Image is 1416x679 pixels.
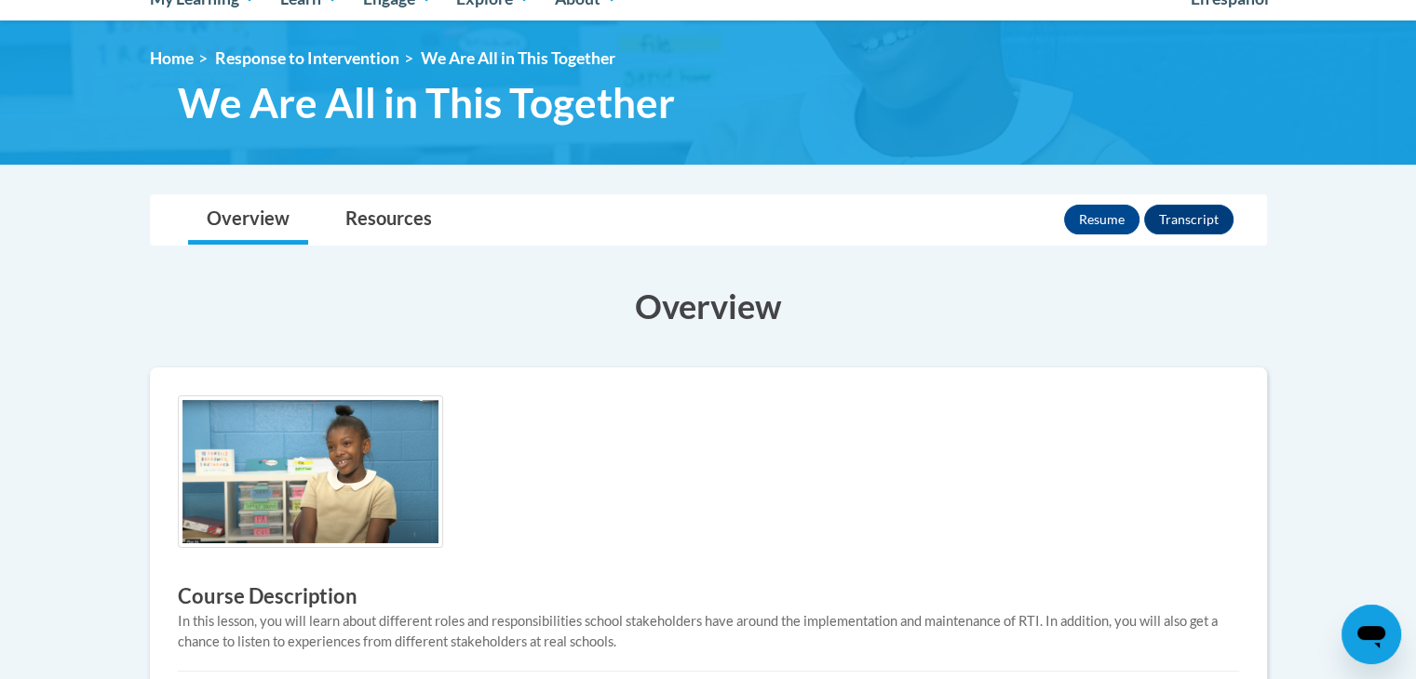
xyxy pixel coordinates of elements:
[150,48,194,68] a: Home
[215,48,399,68] a: Response to Intervention
[150,283,1267,329] h3: Overview
[1064,205,1140,234] button: Resume
[1144,205,1234,234] button: Transcript
[188,195,308,245] a: Overview
[1342,605,1401,664] iframe: Button to launch messaging window
[178,582,1239,611] h3: Course Description
[421,48,615,68] span: We Are All in This Together
[178,78,675,127] span: We Are All in This Together
[178,611,1239,652] div: In this lesson, you will learn about different roles and responsibilities school stakeholders hav...
[178,395,443,549] img: Course logo image
[327,195,451,245] a: Resources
